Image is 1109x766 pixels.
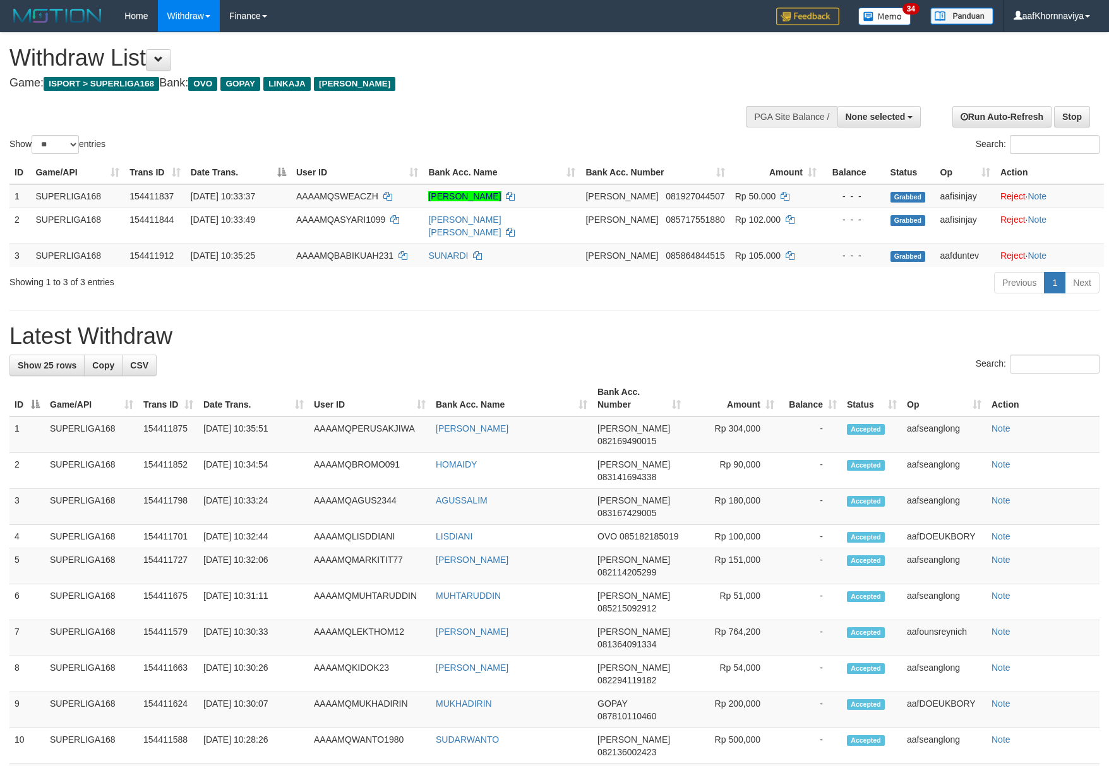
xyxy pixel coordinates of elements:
td: [DATE] 10:28:26 [198,728,309,764]
a: CSV [122,355,157,376]
td: 8 [9,656,45,692]
td: 154411798 [138,489,198,525]
td: - [779,620,842,656]
span: [PERSON_NAME] [597,423,670,433]
h1: Latest Withdraw [9,324,1100,349]
td: AAAAMQKIDOK23 [309,656,431,692]
th: Action [995,161,1104,184]
div: - - - [827,190,880,203]
td: - [779,728,842,764]
span: Accepted [847,532,885,543]
td: Rp 500,000 [686,728,779,764]
span: Copy 085215092912 to clipboard [597,603,656,613]
td: 1 [9,184,30,208]
td: - [779,548,842,584]
td: SUPERLIGA168 [45,584,138,620]
div: Showing 1 to 3 of 3 entries [9,271,453,288]
span: [DATE] 10:35:25 [191,250,255,261]
span: Copy 082294119182 to clipboard [597,675,656,685]
span: [PERSON_NAME] [597,555,670,565]
a: MUKHADIRIN [436,698,492,709]
a: [PERSON_NAME] [PERSON_NAME] [428,215,501,237]
td: AAAAMQMUHTARUDDIN [309,584,431,620]
a: [PERSON_NAME] [428,191,501,201]
td: Rp 100,000 [686,525,779,548]
th: Op: activate to sort column ascending [902,380,986,416]
td: aafDOEUKBORY [902,525,986,548]
th: Bank Acc. Name: activate to sort column ascending [431,380,592,416]
span: AAAAMQASYARI1099 [296,215,385,225]
a: Note [1028,215,1046,225]
td: Rp 54,000 [686,656,779,692]
span: Accepted [847,699,885,710]
td: · [995,208,1104,244]
span: Copy 085717551880 to clipboard [666,215,724,225]
a: Note [992,698,1010,709]
td: SUPERLIGA168 [45,620,138,656]
td: [DATE] 10:30:26 [198,656,309,692]
th: Amount: activate to sort column ascending [686,380,779,416]
td: - [779,416,842,453]
label: Search: [976,135,1100,154]
td: SUPERLIGA168 [30,244,124,267]
td: Rp 90,000 [686,453,779,489]
span: Accepted [847,735,885,746]
span: OVO [597,531,617,541]
span: [PERSON_NAME] [597,734,670,745]
td: [DATE] 10:32:44 [198,525,309,548]
td: AAAAMQBROMO091 [309,453,431,489]
span: OVO [188,77,217,91]
td: aafseanglong [902,453,986,489]
td: - [779,453,842,489]
img: MOTION_logo.png [9,6,105,25]
select: Showentries [32,135,79,154]
th: Amount: activate to sort column ascending [730,161,822,184]
span: Rp 102.000 [735,215,781,225]
th: Balance [822,161,885,184]
td: aafseanglong [902,656,986,692]
span: [PERSON_NAME] [597,663,670,673]
a: Run Auto-Refresh [952,106,1052,127]
span: GOPAY [597,698,627,709]
td: 5 [9,548,45,584]
td: 7 [9,620,45,656]
a: [PERSON_NAME] [436,555,508,565]
span: [PERSON_NAME] [597,459,670,469]
td: aafseanglong [902,584,986,620]
td: aafseanglong [902,416,986,453]
td: 154411675 [138,584,198,620]
td: [DATE] 10:30:33 [198,620,309,656]
td: 3 [9,244,30,267]
td: AAAAMQLISDDIANI [309,525,431,548]
a: Note [992,495,1010,505]
td: Rp 151,000 [686,548,779,584]
td: aafounsreynich [902,620,986,656]
th: Action [986,380,1100,416]
a: Note [992,531,1010,541]
td: 10 [9,728,45,764]
th: ID [9,161,30,184]
td: - [779,656,842,692]
td: 4 [9,525,45,548]
span: Accepted [847,627,885,638]
a: SUDARWANTO [436,734,499,745]
td: Rp 51,000 [686,584,779,620]
span: LINKAJA [263,77,311,91]
td: 154411727 [138,548,198,584]
img: Button%20Memo.svg [858,8,911,25]
a: Previous [994,272,1045,293]
a: Stop [1054,106,1090,127]
td: AAAAMQMUKHADIRIN [309,692,431,728]
span: Copy 087810110460 to clipboard [597,711,656,721]
span: Accepted [847,555,885,566]
td: 154411875 [138,416,198,453]
span: Rp 50.000 [735,191,776,201]
td: 154411579 [138,620,198,656]
td: 154411852 [138,453,198,489]
a: Note [1028,191,1046,201]
span: 154411844 [129,215,174,225]
a: Show 25 rows [9,355,85,376]
th: User ID: activate to sort column ascending [309,380,431,416]
td: aafisinjay [935,208,995,244]
span: [PERSON_NAME] [597,495,670,505]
